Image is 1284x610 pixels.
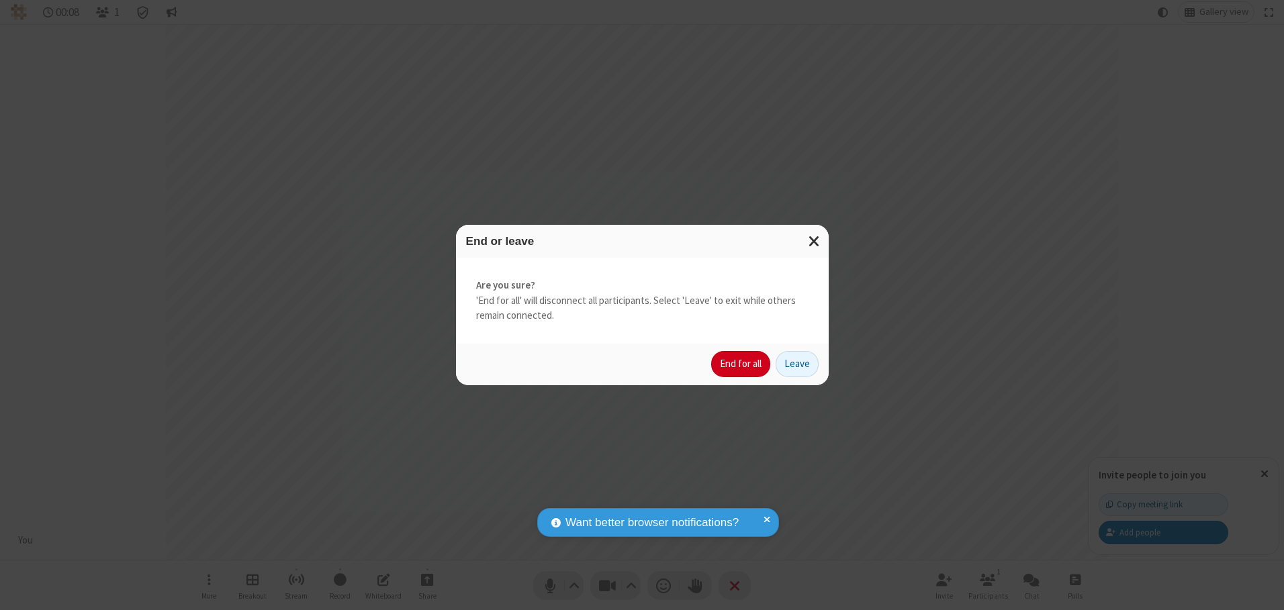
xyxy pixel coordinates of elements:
h3: End or leave [466,235,819,248]
div: 'End for all' will disconnect all participants. Select 'Leave' to exit while others remain connec... [456,258,829,344]
button: Close modal [800,225,829,258]
strong: Are you sure? [476,278,809,293]
button: Leave [776,351,819,378]
button: End for all [711,351,770,378]
span: Want better browser notifications? [565,514,739,531]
